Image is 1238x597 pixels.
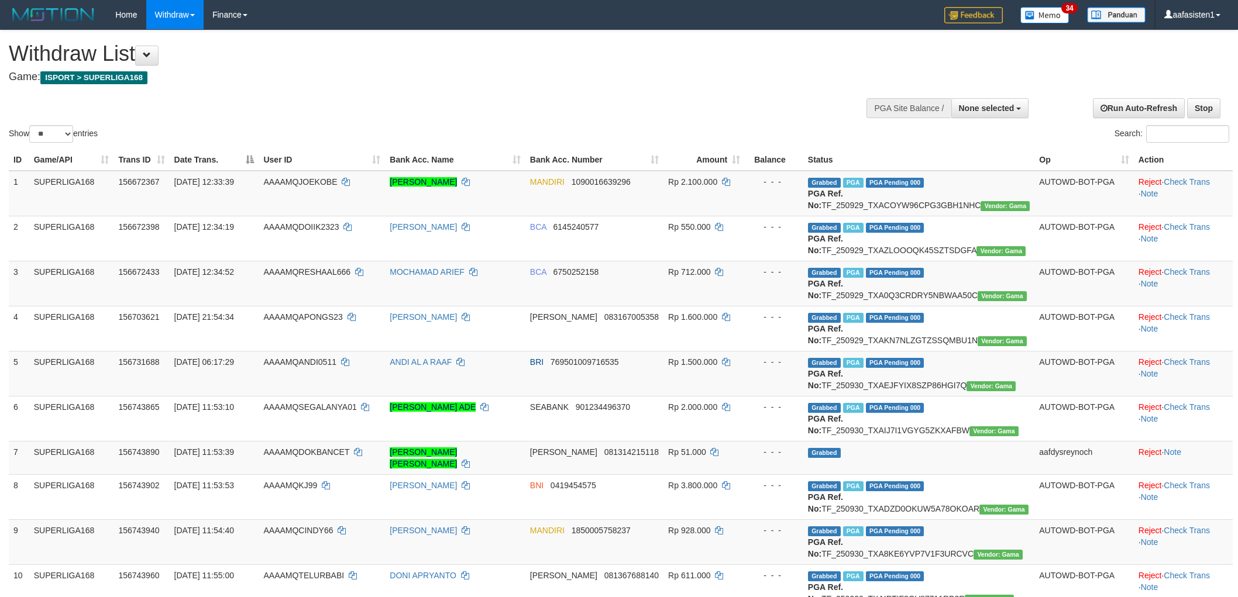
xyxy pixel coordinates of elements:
[390,402,476,412] a: [PERSON_NAME] ADE
[803,396,1034,441] td: TF_250930_TXAIJ7I1VGYG5ZKXAFBW
[1141,324,1158,333] a: Note
[29,441,114,474] td: SUPERLIGA168
[1164,177,1210,187] a: Check Trans
[843,571,864,581] span: Marked by aafsoycanthlai
[9,441,29,474] td: 7
[118,267,159,277] span: 156672433
[749,266,799,278] div: - - -
[604,571,659,580] span: Copy 081367688140 to clipboard
[749,176,799,188] div: - - -
[1134,171,1233,216] td: · ·
[1139,357,1162,367] a: Reject
[749,570,799,581] div: - - -
[668,571,710,580] span: Rp 611.000
[553,222,599,232] span: Copy 6145240577 to clipboard
[969,426,1019,436] span: Vendor URL: https://trx31.1velocity.biz
[1164,267,1210,277] a: Check Trans
[1093,98,1185,118] a: Run Auto-Refresh
[1139,222,1162,232] a: Reject
[1115,125,1229,143] label: Search:
[1164,357,1210,367] a: Check Trans
[9,519,29,564] td: 9
[551,481,596,490] span: Copy 0419454575 to clipboard
[808,189,843,210] b: PGA Ref. No:
[1134,441,1233,474] td: ·
[951,98,1029,118] button: None selected
[1139,481,1162,490] a: Reject
[29,149,114,171] th: Game/API: activate to sort column ascending
[1139,526,1162,535] a: Reject
[1146,125,1229,143] input: Search:
[843,313,864,323] span: Marked by aafchhiseyha
[668,526,710,535] span: Rp 928.000
[843,268,864,278] span: Marked by aafsoycanthlai
[259,149,385,171] th: User ID: activate to sort column ascending
[808,279,843,300] b: PGA Ref. No:
[978,336,1027,346] span: Vendor URL: https://trx31.1velocity.biz
[803,261,1034,306] td: TF_250929_TXA0Q3CRDRY5NBWAA50C
[604,312,659,322] span: Copy 083167005358 to clipboard
[604,447,659,457] span: Copy 081314215118 to clipboard
[263,267,350,277] span: AAAAMQRESHAAL666
[390,447,457,468] a: [PERSON_NAME] [PERSON_NAME]
[1164,312,1210,322] a: Check Trans
[9,6,98,23] img: MOTION_logo.png
[174,177,234,187] span: [DATE] 12:33:39
[843,178,864,188] span: Marked by aafsengchandara
[974,550,1023,560] span: Vendor URL: https://trx31.1velocity.biz
[668,447,706,457] span: Rp 51.000
[808,537,843,558] b: PGA Ref. No:
[749,524,799,536] div: - - -
[1141,234,1158,243] a: Note
[976,246,1026,256] span: Vendor URL: https://trx31.1velocity.biz
[29,396,114,441] td: SUPERLIGA168
[9,149,29,171] th: ID
[118,312,159,322] span: 156703621
[978,291,1027,301] span: Vendor URL: https://trx31.1velocity.biz
[979,505,1029,515] span: Vendor URL: https://trx31.1velocity.biz
[668,481,717,490] span: Rp 3.800.000
[9,474,29,519] td: 8
[530,447,597,457] span: [PERSON_NAME]
[263,571,344,580] span: AAAAMQTELURBABI
[1164,571,1210,580] a: Check Trans
[1034,351,1133,396] td: AUTOWD-BOT-PGA
[866,403,924,413] span: PGA Pending
[29,261,114,306] td: SUPERLIGA168
[29,519,114,564] td: SUPERLIGA168
[843,481,864,491] span: Marked by aafsoycanthlai
[866,98,951,118] div: PGA Site Balance /
[808,448,841,458] span: Grabbed
[1020,7,1070,23] img: Button%20Memo.svg
[9,71,814,83] h4: Game:
[551,357,619,367] span: Copy 769501009716535 to clipboard
[390,357,452,367] a: ANDI AL A RAAF
[525,149,663,171] th: Bank Acc. Number: activate to sort column ascending
[1134,306,1233,351] td: · ·
[668,357,717,367] span: Rp 1.500.000
[1134,396,1233,441] td: · ·
[1139,177,1162,187] a: Reject
[530,312,597,322] span: [PERSON_NAME]
[9,351,29,396] td: 5
[9,306,29,351] td: 4
[174,571,234,580] span: [DATE] 11:55:00
[1087,7,1146,23] img: panduan.png
[843,358,864,368] span: Marked by aafromsomean
[1034,216,1133,261] td: AUTOWD-BOT-PGA
[803,306,1034,351] td: TF_250929_TXAKN7NLZGTZSSQMBU1N
[9,216,29,261] td: 2
[808,313,841,323] span: Grabbed
[118,402,159,412] span: 156743865
[808,234,843,255] b: PGA Ref. No:
[385,149,525,171] th: Bank Acc. Name: activate to sort column ascending
[808,492,843,513] b: PGA Ref. No:
[174,312,234,322] span: [DATE] 21:54:34
[808,358,841,368] span: Grabbed
[668,267,710,277] span: Rp 712.000
[1134,351,1233,396] td: · ·
[1139,267,1162,277] a: Reject
[808,268,841,278] span: Grabbed
[1139,447,1162,457] a: Reject
[530,267,546,277] span: BCA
